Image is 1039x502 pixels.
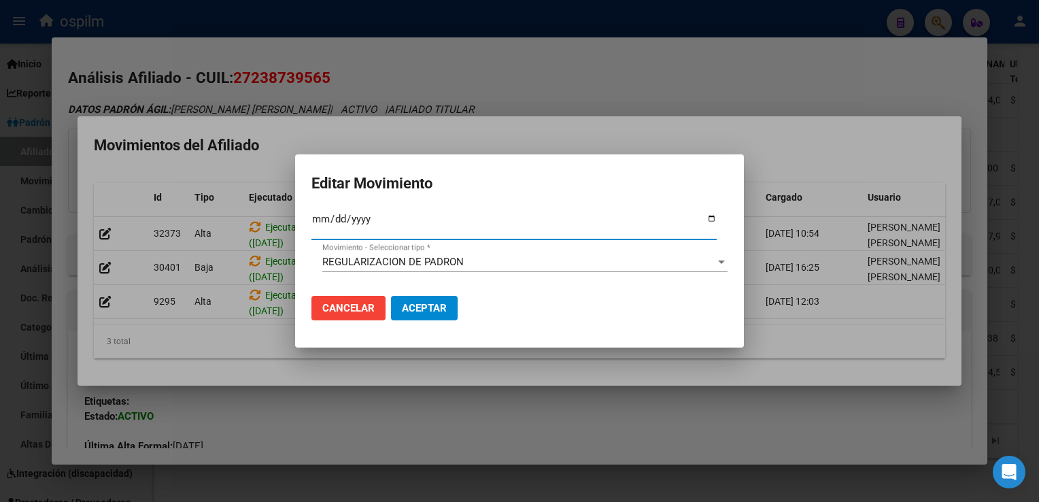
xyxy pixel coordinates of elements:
span: Aceptar [402,302,447,314]
span: Cancelar [322,302,375,314]
button: Aceptar [391,296,458,320]
div: Open Intercom Messenger [993,456,1025,488]
h2: Editar Movimiento [311,171,728,197]
span: REGULARIZACION DE PADRON [322,256,464,268]
button: Cancelar [311,296,386,320]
